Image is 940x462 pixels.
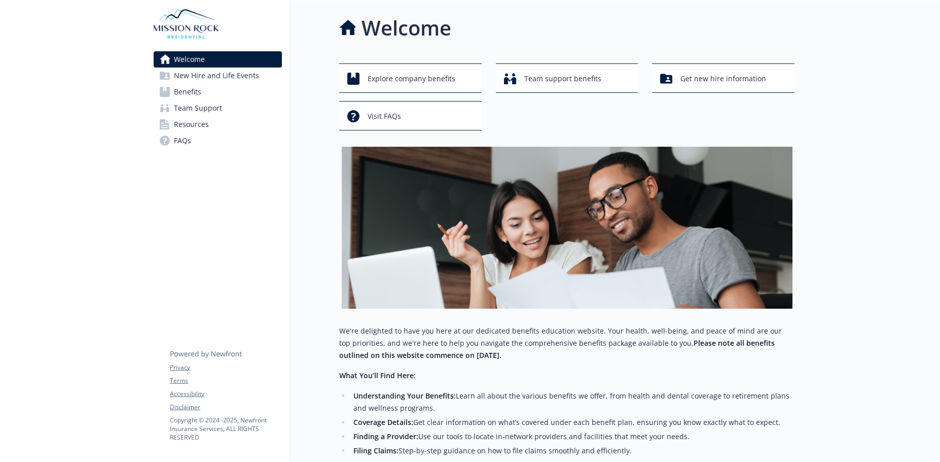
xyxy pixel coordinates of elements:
a: Welcome [154,51,282,68]
img: overview page banner [342,147,792,309]
a: Privacy [170,363,281,372]
a: Resources [154,116,282,133]
strong: Filing Claims: [353,446,399,455]
span: Get new hire information [680,69,766,88]
span: Benefits [174,84,201,100]
strong: Understanding Your Benefits: [353,391,456,401]
span: Explore company benefits [368,69,455,88]
button: Visit FAQs [339,101,482,130]
strong: Finding a Provider: [353,432,418,441]
h1: Welcome [361,13,451,43]
a: Terms [170,376,281,385]
strong: Coverage Details: [353,417,413,427]
span: Team Support [174,100,222,116]
p: Copyright © 2024 - 2025 , Newfront Insurance Services, ALL RIGHTS RESERVED [170,416,281,442]
span: Team support benefits [524,69,601,88]
li: Step-by-step guidance on how to file claims smoothly and efficiently. [350,445,794,457]
span: Welcome [174,51,205,68]
span: Visit FAQs [368,107,401,126]
li: Get clear information on what’s covered under each benefit plan, ensuring you know exactly what t... [350,416,794,428]
button: Explore company benefits [339,63,482,93]
span: New Hire and Life Events [174,68,259,84]
a: Accessibility [170,389,281,399]
a: New Hire and Life Events [154,68,282,84]
strong: What You’ll Find Here: [339,371,416,380]
span: Resources [174,116,209,133]
p: We're delighted to have you here at our dedicated benefits education website. Your health, well-b... [339,325,794,361]
span: FAQs [174,133,191,149]
button: Team support benefits [496,63,638,93]
a: Team Support [154,100,282,116]
a: Disclaimer [170,403,281,412]
li: Learn all about the various benefits we offer, from health and dental coverage to retirement plan... [350,390,794,414]
li: Use our tools to locate in-network providers and facilities that meet your needs. [350,431,794,443]
button: Get new hire information [652,63,794,93]
a: FAQs [154,133,282,149]
a: Benefits [154,84,282,100]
